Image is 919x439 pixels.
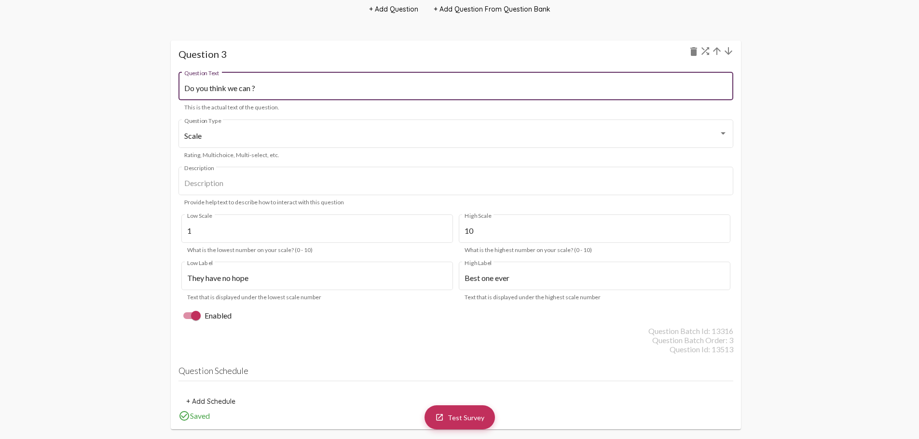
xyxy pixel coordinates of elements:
mat-hint: What is the highest number on your scale? (0 - 10) [465,247,592,253]
button: + Add Question From Question Bank [426,0,558,18]
mat-icon: launch [435,413,444,422]
input: High Scale [465,226,725,235]
div: Saved [178,410,733,422]
div: Question Batch Id: 13316 [178,326,733,335]
mat-icon: arrow_upward [711,45,723,57]
span: Test Survey [448,413,484,422]
div: Question Batch Order: 3 [178,335,733,345]
mat-hint: Text that is displayed under the highest scale number [465,294,601,301]
mat-icon: delete [688,46,700,57]
mat-hint: What is the lowest number on your scale? (0 - 10) [187,247,313,253]
mat-hint: Provide help text to describe how to interact with this question [184,199,344,206]
input: Low Scale [187,226,448,235]
span: + Add Schedule [186,397,235,406]
input: Low Label [187,274,448,282]
span: + Add Question From Question Bank [434,5,550,13]
a: Test Survey [425,405,495,429]
h4: Question Schedule [178,365,733,381]
span: Enabled [205,310,232,321]
input: Question [184,84,727,93]
mat-icon: shuffle [700,45,711,57]
input: High Label [465,274,725,282]
span: + Add Question [369,5,418,13]
mat-select-trigger: Scale [184,131,202,140]
div: Question Id: 13513 [178,345,733,354]
input: Description [184,179,727,187]
button: + Add Schedule [178,393,243,410]
h1: Question 3 [178,48,733,60]
mat-hint: Text that is displayed under the lowest scale number [187,294,321,301]
mat-icon: check_circle_outline [178,410,190,422]
mat-hint: This is the actual text of the question. [184,104,279,111]
button: + Add Question [361,0,426,18]
mat-hint: Rating, Multichoice, Multi-select, etc. [184,152,279,159]
mat-icon: arrow_downward [723,45,734,57]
